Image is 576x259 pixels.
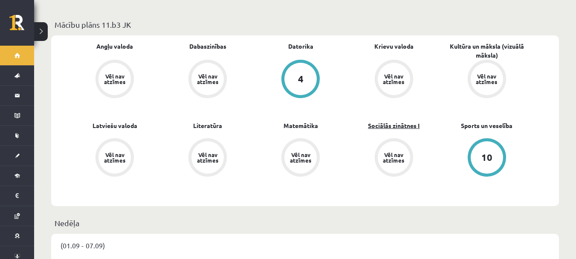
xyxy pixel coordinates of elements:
a: Vēl nav atzīmes [68,60,161,100]
div: Vēl nav atzīmes [289,152,313,163]
a: Vēl nav atzīmes [68,138,161,178]
a: Vēl nav atzīmes [161,138,254,178]
a: Literatūra [193,121,222,130]
a: Angļu valoda [96,42,133,51]
a: Datorika [288,42,313,51]
div: Vēl nav atzīmes [196,73,220,84]
div: 10 [481,153,492,162]
a: Dabaszinības [189,42,226,51]
div: Vēl nav atzīmes [382,73,406,84]
div: Vēl nav atzīmes [475,73,499,84]
a: Vēl nav atzīmes [254,138,347,178]
a: Sports un veselība [461,121,512,130]
a: Matemātika [284,121,318,130]
p: Mācību plāns 11.b3 JK [55,19,556,30]
a: Rīgas 1. Tālmācības vidusskola [9,15,34,36]
a: Vēl nav atzīmes [347,138,440,178]
div: Vēl nav atzīmes [103,152,127,163]
a: 4 [254,60,347,100]
a: Latviešu valoda [93,121,137,130]
div: Vēl nav atzīmes [382,152,406,163]
div: 4 [298,74,304,84]
a: Krievu valoda [374,42,414,51]
a: Vēl nav atzīmes [440,60,533,100]
a: 10 [440,138,533,178]
div: (01.09 - 07.09) [51,234,559,257]
div: Vēl nav atzīmes [103,73,127,84]
div: Vēl nav atzīmes [196,152,220,163]
a: Vēl nav atzīmes [161,60,254,100]
a: Kultūra un māksla (vizuālā māksla) [440,42,533,60]
p: Nedēļa [55,217,556,229]
a: Sociālās zinātnes I [368,121,420,130]
a: Vēl nav atzīmes [347,60,440,100]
